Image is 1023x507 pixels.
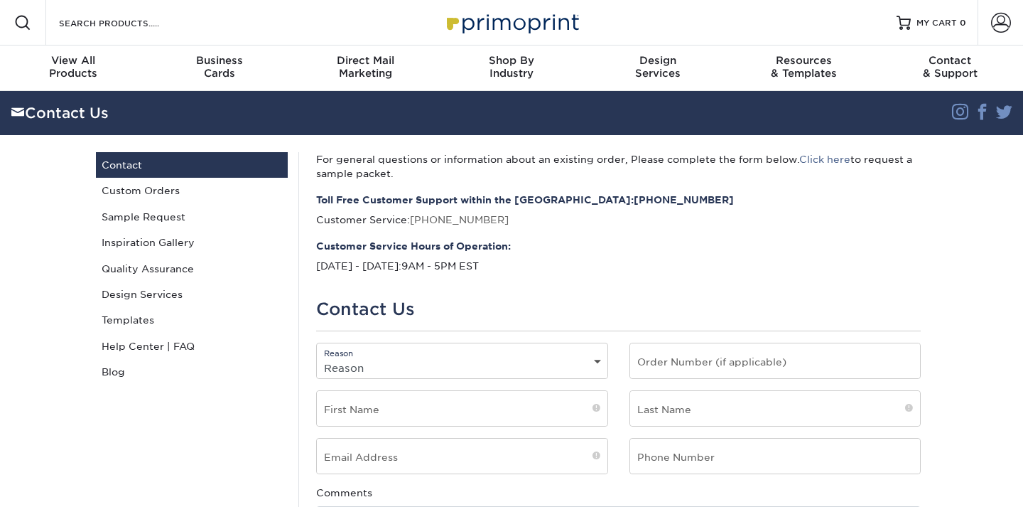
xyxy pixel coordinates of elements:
strong: Toll Free Customer Support within the [GEOGRAPHIC_DATA]: [316,193,921,207]
a: BusinessCards [146,46,293,91]
span: Shop By [438,54,585,67]
span: 0 [960,18,966,28]
strong: Customer Service Hours of Operation: [316,239,921,253]
a: Templates [96,307,288,333]
div: Cards [146,54,293,80]
a: Shop ByIndustry [438,46,585,91]
a: Custom Orders [96,178,288,203]
a: [PHONE_NUMBER] [634,194,734,206]
a: Blog [96,359,288,385]
span: Direct Mail [292,54,438,67]
p: 9AM - 5PM EST [316,239,921,274]
h1: Contact Us [316,299,921,320]
span: Design [585,54,731,67]
div: & Templates [731,54,877,80]
a: Design Services [96,282,288,307]
a: Direct MailMarketing [292,46,438,91]
div: & Support [877,54,1023,80]
a: Resources& Templates [731,46,877,91]
div: Marketing [292,54,438,80]
a: Inspiration Gallery [96,230,288,255]
input: SEARCH PRODUCTS..... [58,14,196,31]
div: Services [585,54,731,80]
a: DesignServices [585,46,731,91]
span: MY CART [916,17,957,29]
a: Contact& Support [877,46,1023,91]
span: Contact [877,54,1023,67]
a: [PHONE_NUMBER] [410,214,509,225]
a: Sample Request [96,204,288,230]
div: Industry [438,54,585,80]
a: Click here [799,154,850,165]
span: [DATE] - [DATE]: [316,260,401,272]
label: Comments [316,486,372,500]
a: Quality Assurance [96,256,288,282]
a: Contact [96,152,288,178]
img: Primoprint [440,7,583,38]
p: Customer Service: [316,193,921,228]
a: Help Center | FAQ [96,333,288,359]
p: For general questions or information about an existing order, Please complete the form below. to ... [316,152,921,181]
span: Resources [731,54,877,67]
span: Business [146,54,293,67]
